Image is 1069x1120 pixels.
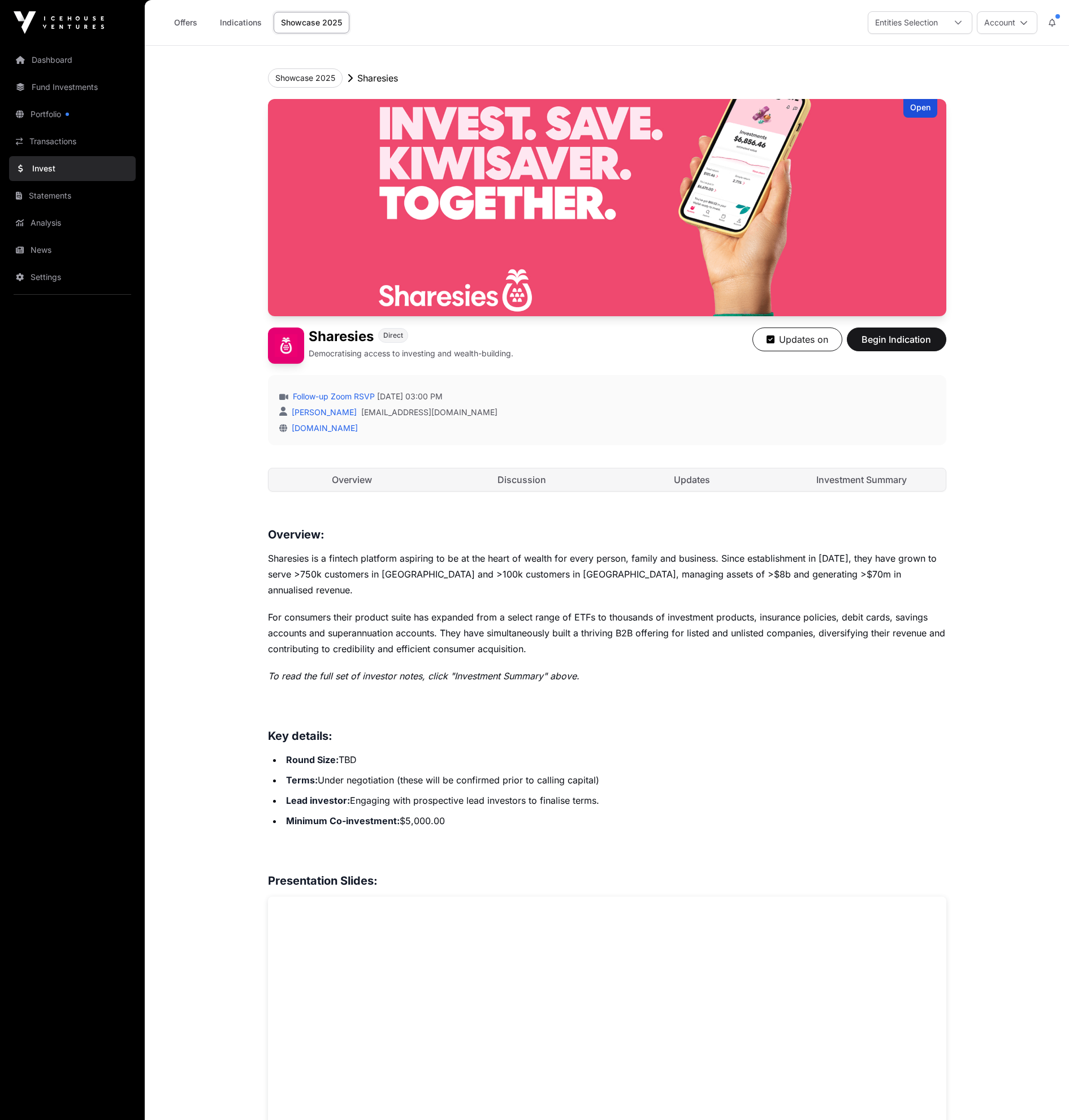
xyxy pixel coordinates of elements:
[283,792,946,808] li: Engaging with prospective lead investors to finalise terms.
[268,550,946,598] p: Sharesies is a fintech platform aspiring to be at the heart of wealth for every person, family an...
[608,468,776,491] a: Updates
[286,795,347,806] strong: Lead investor
[438,468,606,491] a: Discussion
[268,727,946,745] h3: Key details:
[9,210,136,235] a: Analysis
[14,11,104,34] img: Icehouse Ventures Logo
[291,391,375,402] a: Follow-up Zoom RSVP
[283,752,946,768] li: TBD
[268,670,579,682] em: To read the full set of investor notes, click "Investment Summary" above.
[289,407,357,417] a: [PERSON_NAME]
[383,331,403,340] span: Direct
[847,339,946,350] a: Begin Indication
[9,265,136,290] a: Settings
[268,872,946,890] h3: Presentation Slides:
[9,156,136,181] a: Invest
[283,772,946,788] li: Under negotiation (these will be confirmed prior to calling capital)
[163,12,208,33] a: Offers
[357,71,398,85] p: Sharesies
[286,774,318,786] strong: Terms:
[268,68,343,88] button: Showcase 2025
[274,12,349,33] a: Showcase 2025
[977,11,1037,34] button: Account
[268,609,946,657] p: For consumers their product suite has expanded from a select range of ETFs to thousands of invest...
[213,12,269,33] a: Indications
[286,815,400,826] strong: Minimum Co-investment:
[9,183,136,208] a: Statements
[269,468,946,491] nav: Tabs
[9,238,136,262] a: News
[903,99,937,118] div: Open
[9,129,136,154] a: Transactions
[286,754,339,765] strong: Round Size:
[268,99,946,316] img: Sharesies
[309,328,374,346] h1: Sharesies
[309,348,513,359] p: Democratising access to investing and wealth-building.
[752,328,842,351] button: Updates on
[268,525,946,544] h3: Overview:
[861,333,932,346] span: Begin Indication
[778,468,946,491] a: Investment Summary
[268,328,304,364] img: Sharesies
[9,102,136,127] a: Portfolio
[377,391,443,402] span: [DATE] 03:00 PM
[269,468,436,491] a: Overview
[1012,1066,1069,1120] iframe: Chat Widget
[347,795,350,806] strong: :
[283,813,946,829] li: $5,000.00
[361,407,497,418] a: [EMAIL_ADDRESS][DOMAIN_NAME]
[868,12,945,33] div: Entities Selection
[847,328,946,351] button: Begin Indication
[9,75,136,100] a: Fund Investments
[287,423,358,433] a: [DOMAIN_NAME]
[9,48,136,72] a: Dashboard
